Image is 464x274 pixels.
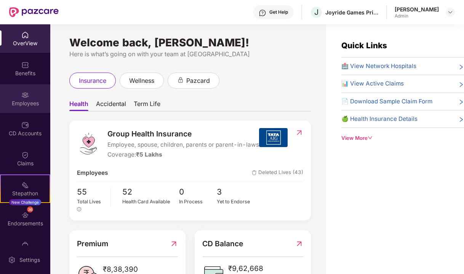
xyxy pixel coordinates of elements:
[395,13,439,19] div: Admin
[107,140,259,149] span: Employee, spouse, children, parents or parent-in-laws
[252,168,303,177] span: Deleted Lives (43)
[77,168,108,177] span: Employees
[69,49,311,59] div: Here is what’s going on with your team at [GEOGRAPHIC_DATA]
[122,198,179,206] div: Health Card Available
[341,114,418,124] span: 🍏 Health Insurance Details
[458,81,464,88] span: right
[122,186,179,198] span: 52
[21,181,29,189] img: svg+xml;base64,PHN2ZyB4bWxucz0iaHR0cDovL3d3dy53My5vcmcvMjAwMC9zdmciIHdpZHRoPSIyMSIgaGVpZ2h0PSIyMC...
[341,79,404,88] span: 📊 View Active Claims
[295,238,303,249] img: RedirectIcon
[77,199,101,204] span: Total Lives
[1,190,50,197] div: Stepathon
[217,198,254,206] div: Yet to Endorse
[458,116,464,124] span: right
[96,100,126,111] span: Accidental
[295,129,303,136] img: RedirectIcon
[269,9,288,15] div: Get Help
[259,9,266,17] img: svg+xml;base64,PHN2ZyBpZD0iSGVscC0zMngzMiIgeG1sbnM9Imh0dHA6Ly93d3cudzMub3JnLzIwMDAvc3ZnIiB3aWR0aD...
[170,238,178,249] img: RedirectIcon
[202,238,243,249] span: CD Balance
[79,76,106,86] span: insurance
[21,151,29,159] img: svg+xml;base64,PHN2ZyBpZD0iQ2xhaW0iIHhtbG5zPSJodHRwOi8vd3d3LnczLm9yZy8yMDAwL3N2ZyIgd2lkdGg9IjIwIi...
[179,186,217,198] span: 0
[9,7,59,17] img: New Pazcare Logo
[179,198,217,206] div: In Process
[77,207,81,211] span: info-circle
[77,186,105,198] span: 55
[341,97,432,106] span: 📄 Download Sample Claim Form
[69,40,311,46] div: Welcome back, [PERSON_NAME]!
[9,199,41,205] div: New Challenge
[259,128,288,147] img: insurerIcon
[77,132,100,155] img: logo
[447,9,453,15] img: svg+xml;base64,PHN2ZyBpZD0iRHJvcGRvd24tMzJ4MzIiIHhtbG5zPSJodHRwOi8vd3d3LnczLm9yZy8yMDAwL3N2ZyIgd2...
[228,263,278,274] span: ₹9,62,668
[21,241,29,249] img: svg+xml;base64,PHN2ZyBpZD0iTXlfT3JkZXJzIiBkYXRhLW5hbWU9Ik15IE9yZGVycyIgeG1sbnM9Imh0dHA6Ly93d3cudz...
[136,151,162,158] span: ₹5 Lakhs
[252,170,257,175] img: deleteIcon
[77,238,108,249] span: Premium
[341,62,416,71] span: 🏥 View Network Hospitals
[21,121,29,129] img: svg+xml;base64,PHN2ZyBpZD0iQ0RfQWNjb3VudHMiIGRhdGEtbmFtZT0iQ0QgQWNjb3VudHMiIHhtbG5zPSJodHRwOi8vd3...
[186,76,210,86] span: pazcard
[395,6,439,13] div: [PERSON_NAME]
[27,206,33,212] div: 36
[129,76,154,86] span: wellness
[458,98,464,106] span: right
[107,128,259,139] span: Group Health Insurance
[458,63,464,71] span: right
[21,31,29,39] img: svg+xml;base64,PHN2ZyBpZD0iSG9tZSIgeG1sbnM9Imh0dHA6Ly93d3cudzMub3JnLzIwMDAvc3ZnIiB3aWR0aD0iMjAiIG...
[21,91,29,99] img: svg+xml;base64,PHN2ZyBpZD0iRW1wbG95ZWVzIiB4bWxucz0iaHR0cDovL3d3dy53My5vcmcvMjAwMC9zdmciIHdpZHRoPS...
[107,150,259,159] div: Coverage:
[8,256,16,264] img: svg+xml;base64,PHN2ZyBpZD0iU2V0dGluZy0yMHgyMCIgeG1sbnM9Imh0dHA6Ly93d3cudzMub3JnLzIwMDAvc3ZnIiB3aW...
[177,77,184,84] div: animation
[341,134,464,142] div: View More
[368,135,373,140] span: down
[217,186,254,198] span: 3
[21,211,29,219] img: svg+xml;base64,PHN2ZyBpZD0iRW5kb3JzZW1lbnRzIiB4bWxucz0iaHR0cDovL3d3dy53My5vcmcvMjAwMC9zdmciIHdpZH...
[314,8,318,17] span: J
[69,100,88,111] span: Health
[134,100,160,111] span: Term Life
[17,256,42,264] div: Settings
[21,61,29,69] img: svg+xml;base64,PHN2ZyBpZD0iQmVuZWZpdHMiIHhtbG5zPSJodHRwOi8vd3d3LnczLm9yZy8yMDAwL3N2ZyIgd2lkdGg9Ij...
[341,41,387,50] span: Quick Links
[325,9,379,16] div: Joyride Games Private Limited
